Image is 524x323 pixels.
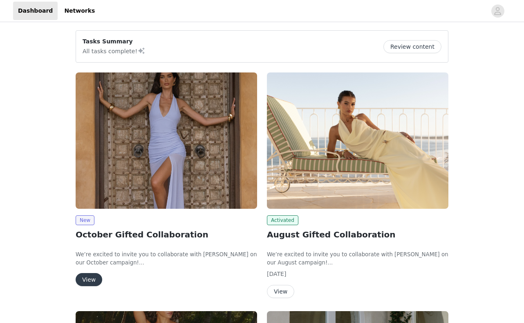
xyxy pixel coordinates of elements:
[383,40,441,53] button: Review content
[267,271,286,277] span: [DATE]
[267,72,448,209] img: Peppermayo EU
[83,46,146,56] p: All tasks complete!
[267,289,294,295] a: View
[59,2,100,20] a: Networks
[267,228,448,241] h2: August Gifted Collaboration
[76,251,257,266] span: We’re excited to invite you to collaborate with [PERSON_NAME] on our October campaign!
[267,215,298,225] span: Activated
[13,2,58,20] a: Dashboard
[76,72,257,209] img: Peppermayo EU
[494,5,502,18] div: avatar
[267,285,294,298] button: View
[76,215,94,225] span: New
[76,277,102,283] a: View
[76,273,102,286] button: View
[83,37,146,46] p: Tasks Summary
[76,228,257,241] h2: October Gifted Collaboration
[267,251,448,266] span: We’re excited to invite you to collaborate with [PERSON_NAME] on our August campaign!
